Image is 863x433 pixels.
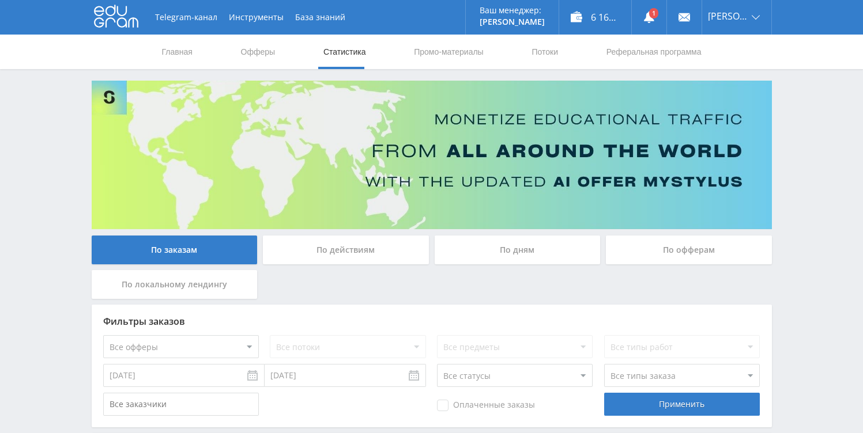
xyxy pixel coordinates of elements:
[161,35,194,69] a: Главная
[322,35,367,69] a: Статистика
[435,236,601,264] div: По дням
[480,17,545,26] p: [PERSON_NAME]
[606,236,772,264] div: По офферам
[604,393,760,416] div: Применить
[103,316,760,326] div: Фильтры заказов
[92,81,772,229] img: Banner
[413,35,484,69] a: Промо-материалы
[263,236,429,264] div: По действиям
[708,12,748,21] span: [PERSON_NAME]
[240,35,277,69] a: Офферы
[605,35,703,69] a: Реферальная программа
[437,400,535,411] span: Оплаченные заказы
[530,35,559,69] a: Потоки
[92,270,258,299] div: По локальному лендингу
[480,6,545,15] p: Ваш менеджер:
[103,393,259,416] input: Все заказчики
[92,236,258,264] div: По заказам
